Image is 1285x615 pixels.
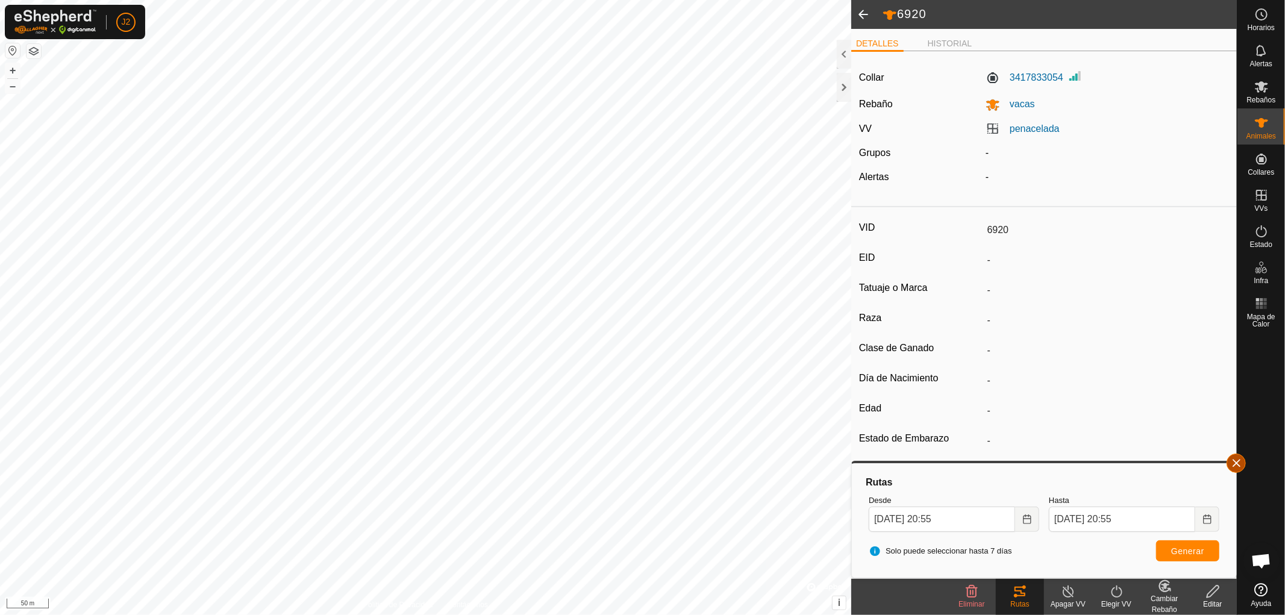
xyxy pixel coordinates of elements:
span: Mapa de Calor [1240,313,1282,328]
button: Capas del Mapa [27,44,41,58]
span: Eliminar [958,600,984,608]
button: – [5,79,20,93]
span: Ayuda [1251,600,1272,607]
button: Choose Date [1195,507,1219,532]
label: Grupos [859,148,890,158]
a: penacelada [1010,123,1060,134]
img: Intensidad de Señal [1068,69,1083,83]
label: Tatuaje o Marca [859,280,983,296]
span: VVs [1254,205,1268,212]
div: Cambiar Rebaño [1140,593,1189,615]
div: Chat abierto [1243,543,1280,579]
label: Estado de Embarazo [859,431,983,446]
div: Elegir VV [1092,599,1140,610]
label: Hasta [1049,495,1219,507]
label: Día de Nacimiento [859,370,983,386]
div: Editar [1189,599,1237,610]
span: i [838,598,840,608]
button: + [5,63,20,78]
a: Política de Privacidad [363,599,433,610]
label: Clase de Ganado [859,340,983,356]
span: Infra [1254,277,1268,284]
li: DETALLES [851,37,904,52]
label: 3417833054 [986,70,1063,85]
label: Edad [859,401,983,416]
span: J2 [122,16,131,28]
span: Estado [1250,241,1272,248]
span: Alertas [1250,60,1272,67]
label: EID [859,250,983,266]
div: Rutas [996,599,1044,610]
button: Generar [1156,540,1219,561]
div: Apagar VV [1044,599,1092,610]
label: Alertas [859,172,889,182]
span: Solo puede seleccionar hasta 7 días [869,545,1012,557]
div: - [981,170,1234,184]
div: - [981,146,1234,160]
h2: 6920 [883,7,1237,22]
label: VID [859,220,983,236]
img: Logo Gallagher [14,10,96,34]
span: Horarios [1248,24,1275,31]
label: Raza [859,310,983,326]
li: HISTORIAL [923,37,977,50]
button: i [833,596,846,610]
span: Generar [1171,546,1204,556]
span: Animales [1246,133,1276,140]
span: Rebaños [1246,96,1275,104]
a: Ayuda [1237,578,1285,612]
button: Restablecer Mapa [5,43,20,58]
div: Rutas [864,475,1224,490]
label: Rebaño [859,99,893,109]
label: Desde [869,495,1039,507]
button: Choose Date [1015,507,1039,532]
a: Contáctenos [448,599,488,610]
span: Collares [1248,169,1274,176]
label: Collar [859,70,884,85]
span: vacas [1000,99,1035,109]
label: VV [859,123,872,134]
